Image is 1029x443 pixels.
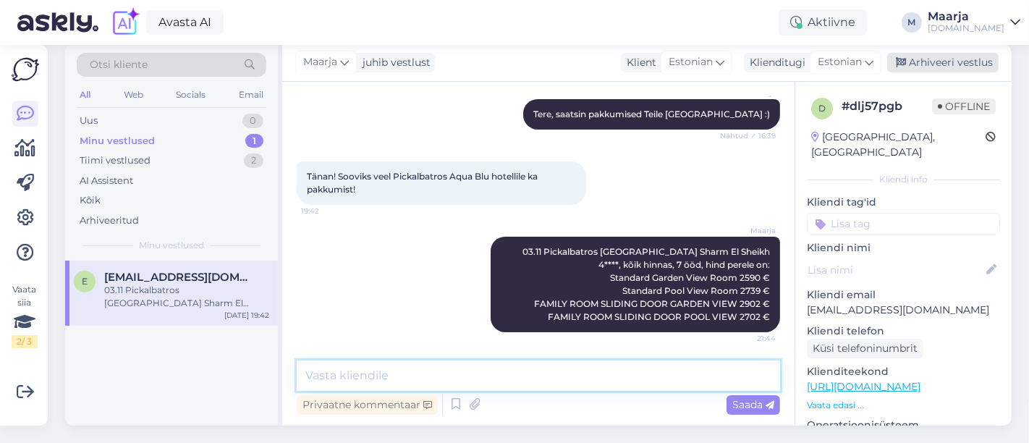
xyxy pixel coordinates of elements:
div: Web [121,85,146,104]
span: Offline [932,98,996,114]
span: Tere, saatsin pakkumised Teile [GEOGRAPHIC_DATA] :) [533,109,770,119]
span: d [818,103,826,114]
span: Nähtud ✓ 16:39 [720,130,776,141]
span: erikaviil@hotmail.com [104,271,255,284]
a: [URL][DOMAIN_NAME] [807,380,920,393]
p: Kliendi tag'id [807,195,1000,210]
div: [DATE] 19:42 [224,310,269,321]
span: Saada [732,398,774,411]
span: Otsi kliente [90,57,148,72]
input: Lisa nimi [808,262,983,278]
p: Kliendi email [807,287,1000,303]
span: 21:44 [721,333,776,344]
p: [EMAIL_ADDRESS][DOMAIN_NAME] [807,303,1000,318]
div: 2 [244,153,263,168]
div: Arhiveeritud [80,214,139,228]
div: juhib vestlust [357,55,431,70]
p: Kliendi nimi [807,240,1000,256]
span: Tänan! Sooviks veel Pickalbatros Aqua Blu hotellile ka pakkumist! [307,171,540,195]
p: Klienditeekond [807,364,1000,379]
div: Email [236,85,266,104]
div: Privaatne kommentaar [297,395,438,415]
div: Maarja [928,11,1004,22]
div: Uus [80,114,98,128]
span: 03.11 Pickalbatros [GEOGRAPHIC_DATA] Sharm El Sheikh 4****, kõik hinnas, 7 ööd, hind perele on: S... [522,246,772,322]
div: [DOMAIN_NAME] [928,22,1004,34]
div: M [902,12,922,33]
span: Estonian [818,54,862,70]
div: Aktiivne [779,9,867,35]
div: Arhiveeri vestlus [887,53,999,72]
div: All [77,85,93,104]
span: e [82,276,88,287]
span: Minu vestlused [139,239,204,252]
div: Kliendi info [807,173,1000,186]
a: Maarja[DOMAIN_NAME] [928,11,1020,34]
img: Askly Logo [12,56,39,83]
div: Minu vestlused [80,134,155,148]
div: [GEOGRAPHIC_DATA], [GEOGRAPHIC_DATA] [811,130,986,160]
div: Tiimi vestlused [80,153,151,168]
div: Küsi telefoninumbrit [807,339,923,358]
div: Socials [173,85,208,104]
div: 2 / 3 [12,335,38,348]
div: Vaata siia [12,283,38,348]
div: Klienditugi [744,55,805,70]
div: 0 [242,114,263,128]
span: Estonian [669,54,713,70]
p: Operatsioonisüsteem [807,418,1000,433]
p: Kliendi telefon [807,324,1000,339]
input: Lisa tag [807,213,1000,235]
div: # dlj57pgb [842,98,932,115]
span: Maarja [303,54,337,70]
div: 03.11 Pickalbatros [GEOGRAPHIC_DATA] Sharm El Sheikh 4****, kõik hinnas, 7 ööd, hind perele on: S... [104,284,269,310]
div: 1 [245,134,263,148]
span: 19:42 [301,206,355,216]
img: explore-ai [110,7,140,38]
div: Kõik [80,193,101,208]
span: Maarja [721,225,776,236]
p: Vaata edasi ... [807,399,1000,412]
div: AI Assistent [80,174,133,188]
a: Avasta AI [146,10,224,35]
div: Klient [621,55,656,70]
